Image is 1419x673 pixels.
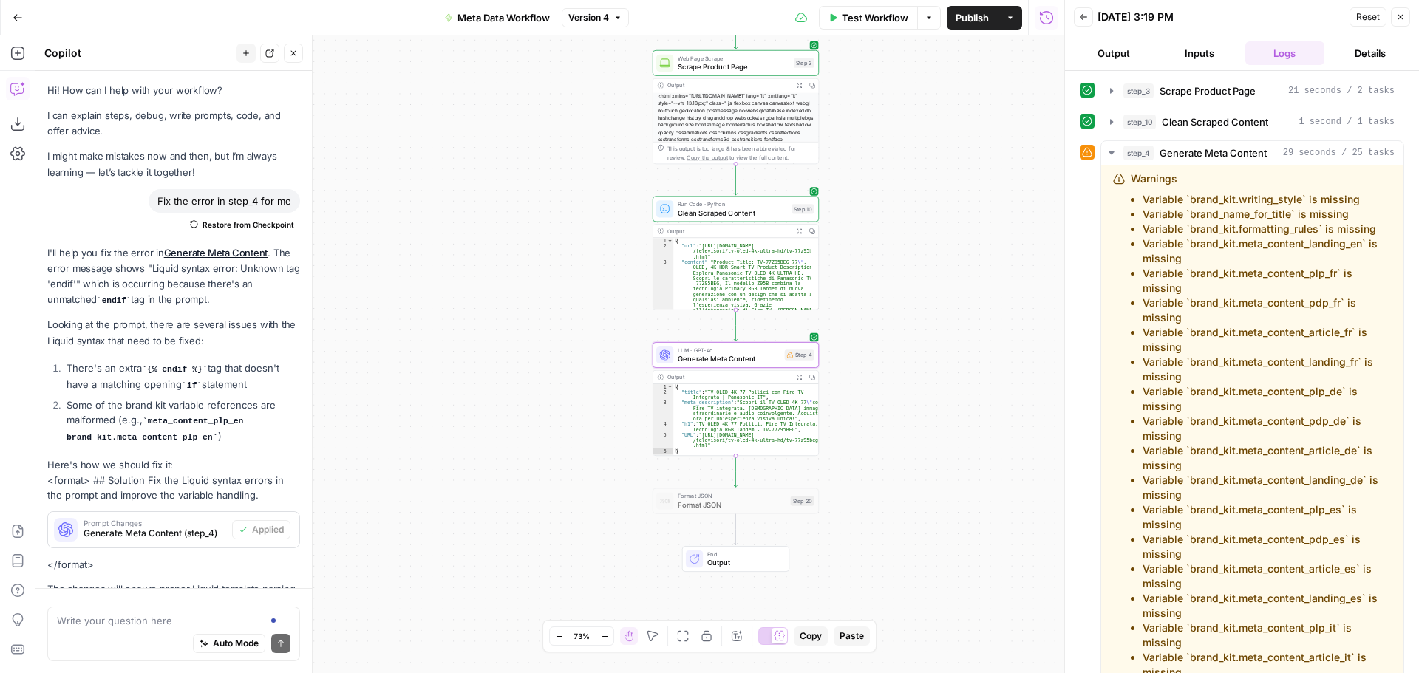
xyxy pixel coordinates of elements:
[457,10,550,25] span: Meta Data Workflow
[1143,502,1392,532] li: Variable `brand_kit.meta_content_plp_es` is missing
[800,629,822,643] span: Copy
[1299,115,1395,129] span: 1 second / 1 tasks
[47,245,300,308] p: I'll help you fix the error in . The error message shows "Liquid syntax error: Unknown tag 'endif...
[193,634,265,653] button: Auto Mode
[164,247,268,259] a: Generate Meta Content
[1143,621,1392,650] li: Variable `brand_kit.meta_content_plp_it` is missing
[232,520,290,539] button: Applied
[785,349,814,361] div: Step 4
[67,417,243,442] code: meta_content_plp_en brand_kit.meta_content_plp_en
[44,46,232,61] div: Copilot
[1143,192,1392,207] li: Variable `brand_kit.writing_style` is missing
[947,6,998,30] button: Publish
[1143,236,1392,266] li: Variable `brand_kit.meta_content_landing_en` is missing
[1143,325,1392,355] li: Variable `brand_kit.meta_content_article_fr` is missing
[734,514,737,545] g: Edge from step_20 to end
[678,353,780,364] span: Generate Meta Content
[1143,414,1392,443] li: Variable `brand_kit.meta_content_pdp_de` is missing
[678,54,789,63] span: Web Page Scrape
[667,227,790,236] div: Output
[84,519,226,527] span: Prompt Changes
[1143,295,1392,325] li: Variable `brand_kit.meta_content_pdp_fr` is missing
[562,8,629,27] button: Version 4
[47,581,300,628] p: The changes will ensure proper Liquid template parsing and prevent syntax errors. The workflow sh...
[667,144,814,161] div: This output is too large & has been abbreviated for review. to view the full content.
[834,626,870,646] button: Paste
[667,372,790,381] div: Output
[653,400,674,422] div: 3
[653,238,674,243] div: 1
[1143,355,1392,384] li: Variable `brand_kit.meta_content_landing_fr` is missing
[794,626,828,646] button: Copy
[1143,561,1392,591] li: Variable `brand_kit.meta_content_article_es` is missing
[1143,443,1392,473] li: Variable `brand_kit.meta_content_article_de` is missing
[667,238,673,243] span: Toggle code folding, rows 1 through 4
[653,243,674,259] div: 2
[1162,115,1268,129] span: Clean Scraped Content
[1245,41,1325,65] button: Logs
[707,550,780,558] span: End
[1143,266,1392,295] li: Variable `brand_kit.meta_content_plp_fr` is missing
[678,499,786,510] span: Format JSON
[184,216,300,233] button: Restore from Checkpoint
[678,200,787,209] span: Run Code · Python
[734,164,737,195] g: Edge from step_3 to step_10
[182,381,202,390] code: if
[653,432,674,448] div: 5
[1123,83,1154,98] span: step_3
[213,637,259,650] span: Auto Mode
[47,108,300,139] p: I can explain steps, debug, write prompts, code, and offer advice.
[149,189,300,213] div: Fix the error in step_4 for me
[142,365,208,374] code: {% endif %}
[678,346,780,355] span: LLM · GPT-4o
[707,557,780,568] span: Output
[653,389,674,400] div: 2
[1283,146,1395,160] span: 29 seconds / 25 tasks
[678,61,789,72] span: Scrape Product Page
[734,456,737,487] g: Edge from step_4 to step_20
[1143,207,1392,222] li: Variable `brand_name_for_title` is missing
[653,488,819,514] div: Format JSONFormat JSONStep 20
[667,81,790,89] div: Output
[653,50,819,164] div: Web Page ScrapeScrape Product PageStep 3Output<html xmlns="[URL][DOMAIN_NAME]" lang="it" xml:lang...
[1160,146,1267,160] span: Generate Meta Content
[1330,41,1410,65] button: Details
[47,83,300,98] p: Hi! How can I help with your workflow?
[203,219,294,230] span: Restore from Checkpoint
[1143,532,1392,561] li: Variable `brand_kit.meta_content_pdp_es` is missing
[63,397,300,445] li: Some of the brand kit variable references are malformed (e.g., )
[1143,384,1392,414] li: Variable `brand_kit.meta_content_plp_de` is missing
[1143,591,1392,621] li: Variable `brand_kit.meta_content_landing_es` is missing
[1101,110,1403,134] button: 1 second / 1 tasks
[1160,83,1256,98] span: Scrape Product Page
[653,422,674,433] div: 4
[1160,41,1239,65] button: Inputs
[1101,141,1403,165] button: 29 seconds / 25 tasks
[435,6,559,30] button: Meta Data Workflow
[1143,222,1392,236] li: Variable `brand_kit.formatting_rules` is missing
[653,448,674,454] div: 6
[97,296,131,305] code: endif
[678,492,786,501] span: Format JSON
[667,384,673,389] span: Toggle code folding, rows 1 through 6
[653,384,674,389] div: 1
[47,148,300,180] p: I might make mistakes now and then, but I’m always learning — let’s tackle it together!
[47,245,300,629] div: <format> ## Solution Fix the Liquid syntax errors in the prompt and improve the variable handling...
[47,317,300,348] p: Looking at the prompt, there are several issues with the Liquid syntax that need to be fixed:
[1356,10,1380,24] span: Reset
[840,629,864,643] span: Paste
[687,154,727,160] span: Copy the output
[84,527,226,540] span: Generate Meta Content (step_4)
[791,496,814,506] div: Step 20
[63,361,300,393] li: There's an extra tag that doesn't have a matching opening statement
[956,10,989,25] span: Publish
[1123,146,1154,160] span: step_4
[842,10,908,25] span: Test Workflow
[568,11,609,24] span: Version 4
[1350,7,1386,27] button: Reset
[819,6,917,30] button: Test Workflow
[794,58,814,68] div: Step 3
[734,18,737,49] g: Edge from start to step_3
[792,204,814,213] div: Step 10
[653,196,819,310] div: Run Code · PythonClean Scraped ContentStep 10Output{ "url":"[URL][DOMAIN_NAME] /televisori/tv-ole...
